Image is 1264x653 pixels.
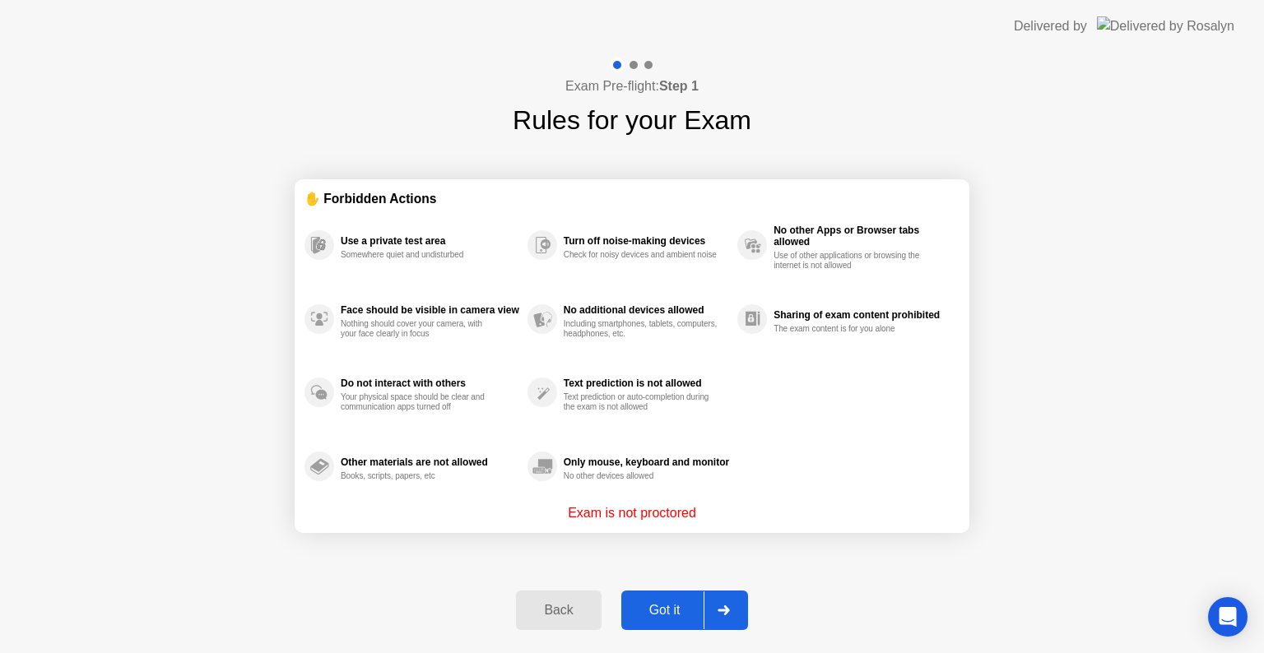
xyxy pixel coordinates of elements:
div: No other Apps or Browser tabs allowed [774,225,951,248]
div: Back [521,603,596,618]
div: Nothing should cover your camera, with your face clearly in focus [341,319,496,339]
button: Back [516,590,601,630]
div: Including smartphones, tablets, computers, headphones, etc. [564,319,719,339]
div: Somewhere quiet and undisturbed [341,250,496,260]
div: Turn off noise-making devices [564,235,729,247]
img: Delivered by Rosalyn [1097,16,1234,35]
h4: Exam Pre-flight: [565,76,699,96]
b: Step 1 [659,79,699,93]
div: No other devices allowed [564,471,719,481]
div: Books, scripts, papers, etc [341,471,496,481]
div: Your physical space should be clear and communication apps turned off [341,392,496,412]
p: Exam is not proctored [568,503,696,523]
button: Got it [621,590,748,630]
div: Only mouse, keyboard and monitor [564,456,729,468]
div: Use of other applications or browsing the internet is not allowed [774,251,929,271]
div: Sharing of exam content prohibited [774,309,951,321]
div: Open Intercom Messenger [1208,597,1248,637]
div: Check for noisy devices and ambient noise [564,250,719,260]
div: Text prediction or auto-completion during the exam is not allowed [564,392,719,412]
div: Delivered by [1014,16,1087,36]
div: Use a private test area [341,235,519,247]
div: Text prediction is not allowed [564,377,729,389]
div: Face should be visible in camera view [341,304,519,316]
div: No additional devices allowed [564,304,729,316]
h1: Rules for your Exam [513,100,751,140]
div: Other materials are not allowed [341,456,519,468]
div: Do not interact with others [341,377,519,389]
div: ✋ Forbidden Actions [304,189,960,208]
div: Got it [626,603,704,618]
div: The exam content is for you alone [774,324,929,334]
